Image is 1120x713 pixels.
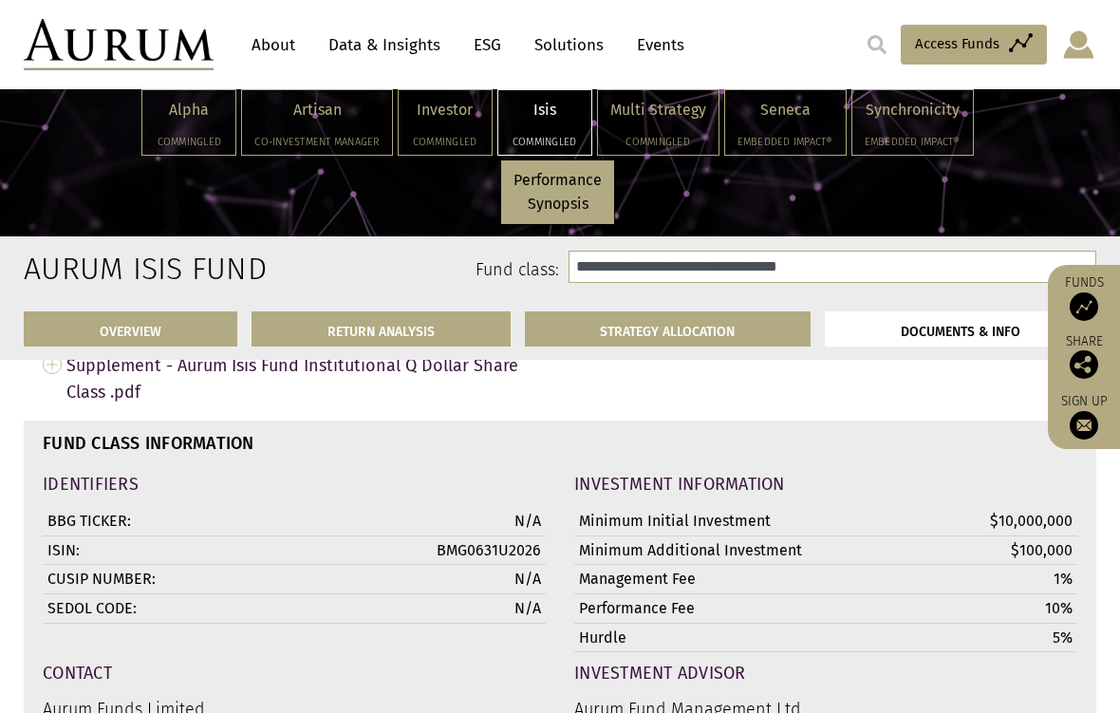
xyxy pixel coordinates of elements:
[242,28,305,63] a: About
[319,28,450,63] a: Data & Insights
[43,433,254,454] strong: FUND CLASS INFORMATION
[24,251,178,287] h2: Aurum Isis Fund
[574,665,1077,682] h4: Investment Advisor
[1070,411,1098,440] img: Sign up to our newsletter
[24,19,214,70] img: Aurum
[511,137,579,147] h5: Commingled
[511,98,579,122] p: Isis
[155,98,223,122] p: Alpha
[574,507,895,535] td: Minimum Initial Investment
[1061,28,1096,61] img: account-icon.svg
[66,350,546,407] span: Supplement - Aurum Isis Fund Institutional Q Dollar Share Class .pdf
[610,137,706,147] h5: Commingled
[868,35,887,54] img: search.svg
[737,98,833,122] p: Seneca
[252,311,511,347] a: RETURN ANALYSIS
[865,137,961,147] h5: Embedded Impact®
[1070,350,1098,379] img: Share this post
[411,98,479,122] p: Investor
[915,32,999,55] span: Access Funds
[737,137,833,147] h5: Embedded Impact®
[155,137,223,147] h5: Commingled
[1070,292,1098,321] img: Access Funds
[364,593,546,623] td: N/A
[1057,335,1111,379] div: Share
[895,535,1077,565] td: $100,000
[574,623,895,652] td: Hurdle
[43,476,546,493] h4: IDENTIFIERS
[1057,274,1111,321] a: Funds
[574,593,895,623] td: Performance Fee
[610,98,706,122] p: Multi Strategy
[43,565,364,594] td: CUSIP NUMBER:
[43,535,364,565] td: ISIN:
[24,311,237,347] a: OVERVIEW
[895,593,1077,623] td: 10%
[411,137,479,147] h5: Commingled
[254,98,379,122] p: Artisan
[43,593,364,623] td: SEDOL CODE:
[43,665,546,682] h4: Contact
[895,565,1077,594] td: 1%
[901,25,1047,65] a: Access Funds
[865,98,961,122] p: Synchronicity
[513,168,602,216] p: Performance Synopsis
[574,565,895,594] td: Management Fee
[364,507,546,535] td: N/A
[43,507,364,535] td: BBG TICKER:
[574,476,1077,493] h4: INVESTMENT INFORMATION
[525,311,812,347] a: STRATEGY ALLOCATION
[627,28,684,63] a: Events
[464,28,511,63] a: ESG
[207,258,559,283] label: Fund class:
[364,565,546,594] td: N/A
[895,507,1077,535] td: $10,000,000
[254,137,379,147] h5: Co-investment Manager
[364,535,546,565] td: BMG0631U2026
[895,623,1077,652] td: 5%
[525,28,613,63] a: Solutions
[1057,393,1111,440] a: Sign up
[574,535,895,565] td: Minimum Additional Investment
